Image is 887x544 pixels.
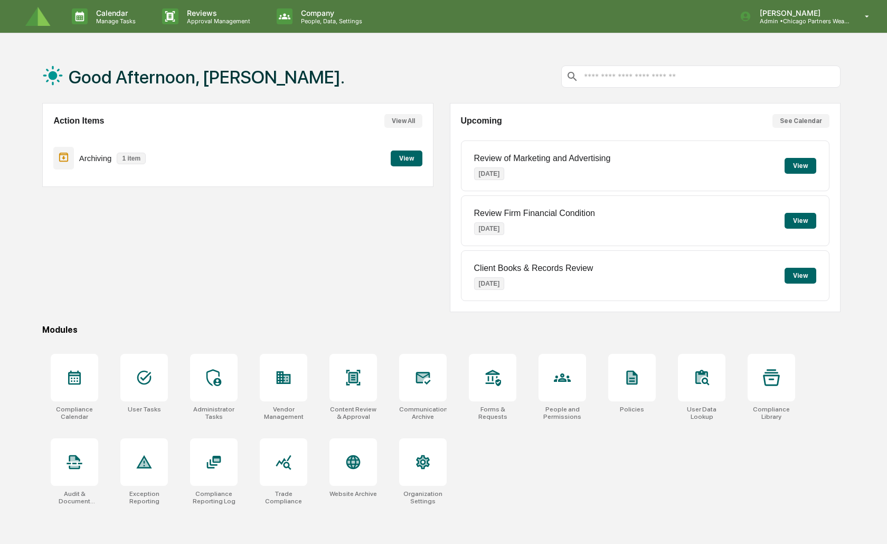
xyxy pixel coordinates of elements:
h1: Good Afternoon, [PERSON_NAME]. [69,67,345,88]
p: [DATE] [474,222,505,235]
p: Admin • Chicago Partners Wealth Advisors [751,17,850,25]
div: Communications Archive [399,406,447,420]
div: Organization Settings [399,490,447,505]
p: Reviews [178,8,256,17]
div: Compliance Library [748,406,795,420]
button: View [785,213,816,229]
p: Approval Management [178,17,256,25]
p: 1 item [117,153,146,164]
div: Vendor Management [260,406,307,420]
p: Calendar [88,8,141,17]
p: Company [292,8,367,17]
p: [DATE] [474,277,505,290]
div: Audit & Document Logs [51,490,98,505]
img: logo [25,7,51,26]
div: Policies [620,406,644,413]
div: Forms & Requests [469,406,516,420]
div: Modules [42,325,841,335]
div: Administrator Tasks [190,406,238,420]
div: Compliance Reporting Log [190,490,238,505]
p: [DATE] [474,167,505,180]
p: [PERSON_NAME] [751,8,850,17]
a: View [391,153,422,163]
div: Website Archive [329,490,377,498]
button: View [391,151,422,166]
p: Manage Tasks [88,17,141,25]
button: View [785,158,816,174]
p: Client Books & Records Review [474,264,593,273]
div: Compliance Calendar [51,406,98,420]
div: People and Permissions [539,406,586,420]
button: View All [384,114,422,128]
div: Trade Compliance [260,490,307,505]
button: See Calendar [772,114,829,128]
div: User Data Lookup [678,406,725,420]
div: Content Review & Approval [329,406,377,420]
div: User Tasks [128,406,161,413]
p: People, Data, Settings [292,17,367,25]
button: View [785,268,816,284]
p: Archiving [79,154,112,163]
h2: Upcoming [461,116,502,126]
h2: Action Items [53,116,104,126]
p: Review of Marketing and Advertising [474,154,611,163]
div: Exception Reporting [120,490,168,505]
p: Review Firm Financial Condition [474,209,595,218]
